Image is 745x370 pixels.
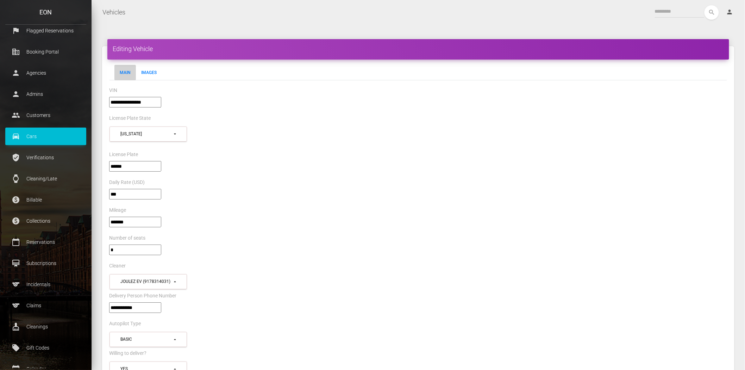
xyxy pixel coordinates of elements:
[5,128,86,145] a: drive_eta Cars
[5,43,86,61] a: corporate_fare Booking Portal
[5,254,86,272] a: card_membership Subscriptions
[705,5,719,20] button: search
[11,131,81,142] p: Cars
[109,87,117,94] label: VIN
[109,179,145,186] label: Daily Rate (USD)
[5,170,86,187] a: watch Cleaning/Late
[120,337,173,343] div: Basic
[120,131,173,137] div: [US_STATE]
[11,343,81,353] p: Gift Codes
[11,89,81,99] p: Admins
[5,64,86,82] a: person Agencies
[5,318,86,335] a: cleaning_services Cleanings
[109,274,187,289] button: Joulez EV (9178314031)
[11,25,81,36] p: Flagged Reservations
[11,68,81,78] p: Agencies
[5,85,86,103] a: person Admins
[11,279,81,290] p: Incidentals
[11,173,81,184] p: Cleaning/Late
[102,4,125,21] a: Vehicles
[726,8,733,16] i: person
[5,212,86,230] a: paid Collections
[11,300,81,311] p: Claims
[109,235,145,242] label: Number of seats
[109,292,176,300] label: Delivery Person Phone Number
[109,151,138,158] label: License Plate
[5,297,86,314] a: sports Claims
[113,44,724,53] h4: Editing Vehicle
[11,152,81,163] p: Verifications
[109,320,141,327] label: Autopilot Type
[11,110,81,121] p: Customers
[109,332,187,347] button: Basic
[114,65,136,80] a: Main
[5,191,86,209] a: paid Billable
[5,22,86,39] a: flag Flagged Reservations
[109,127,187,142] button: New Jersey
[721,5,740,19] a: person
[5,233,86,251] a: calendar_today Reservations
[120,279,173,285] div: Joulez EV (9178314031)
[11,321,81,332] p: Cleanings
[11,195,81,205] p: Billable
[5,339,86,357] a: local_offer Gift Codes
[109,263,126,270] label: Cleaner
[11,258,81,269] p: Subscriptions
[5,106,86,124] a: people Customers
[5,276,86,293] a: sports Incidentals
[5,149,86,166] a: verified_user Verifications
[11,47,81,57] p: Booking Portal
[11,216,81,226] p: Collections
[109,115,151,122] label: License Plate State
[11,237,81,247] p: Reservations
[109,350,146,357] label: Willing to deliver?
[109,207,126,214] label: Mileage
[136,65,162,80] a: Images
